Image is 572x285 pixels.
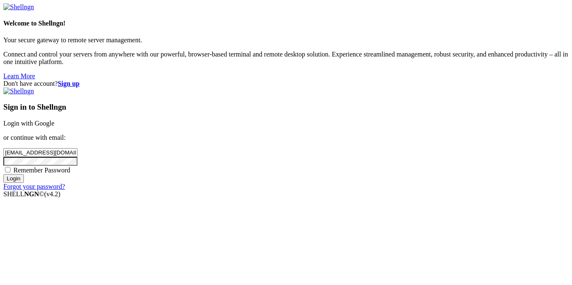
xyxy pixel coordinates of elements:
div: Don't have account? [3,80,569,87]
input: Remember Password [5,167,10,172]
p: Connect and control your servers from anywhere with our powerful, browser-based terminal and remo... [3,51,569,66]
a: Learn More [3,72,35,80]
input: Email address [3,148,77,157]
h3: Sign in to Shellngn [3,103,569,112]
img: Shellngn [3,3,34,11]
span: Remember Password [13,167,70,174]
input: Login [3,174,24,183]
img: Shellngn [3,87,34,95]
p: Your secure gateway to remote server management. [3,36,569,44]
span: SHELL © [3,190,60,198]
a: Login with Google [3,120,54,127]
p: or continue with email: [3,134,569,141]
b: NGN [24,190,39,198]
a: Sign up [58,80,80,87]
h4: Welcome to Shellngn! [3,20,569,27]
span: 4.2.0 [44,190,61,198]
a: Forgot your password? [3,183,65,190]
